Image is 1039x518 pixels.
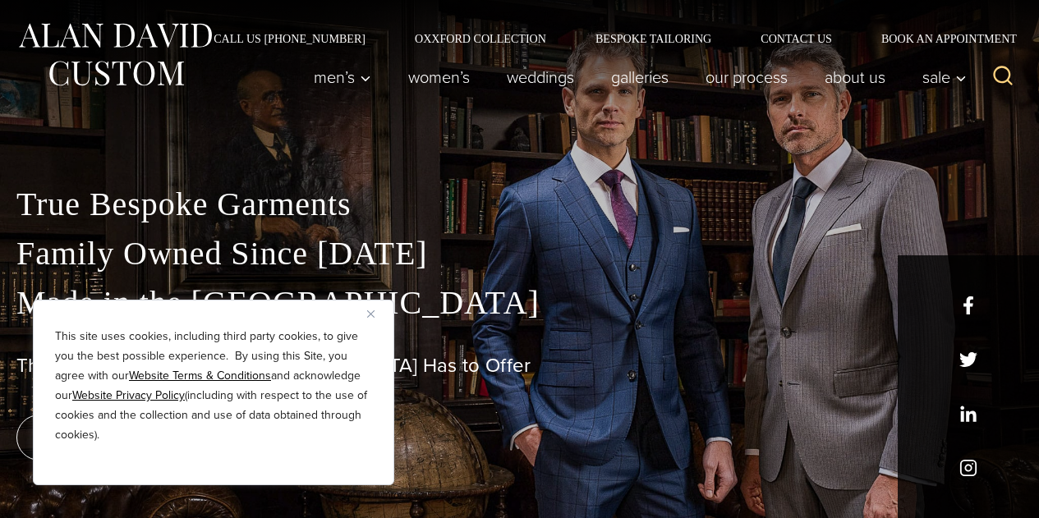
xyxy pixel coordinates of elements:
[390,33,571,44] a: Oxxford Collection
[16,415,246,461] a: book an appointment
[296,61,976,94] nav: Primary Navigation
[857,33,1023,44] a: Book an Appointment
[367,310,375,318] img: Close
[129,367,271,384] a: Website Terms & Conditions
[922,69,967,85] span: Sale
[736,33,857,44] a: Contact Us
[390,61,489,94] a: Women’s
[687,61,807,94] a: Our Process
[983,57,1023,97] button: View Search Form
[489,61,593,94] a: weddings
[314,69,371,85] span: Men’s
[593,61,687,94] a: Galleries
[16,180,1023,328] p: True Bespoke Garments Family Owned Since [DATE] Made in the [GEOGRAPHIC_DATA]
[16,18,214,91] img: Alan David Custom
[807,61,904,94] a: About Us
[72,387,185,404] a: Website Privacy Policy
[16,354,1023,378] h1: The Best Custom Suits [GEOGRAPHIC_DATA] Has to Offer
[189,33,390,44] a: Call Us [PHONE_NUMBER]
[571,33,736,44] a: Bespoke Tailoring
[55,327,372,445] p: This site uses cookies, including third party cookies, to give you the best possible experience. ...
[189,33,1023,44] nav: Secondary Navigation
[367,304,387,323] button: Close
